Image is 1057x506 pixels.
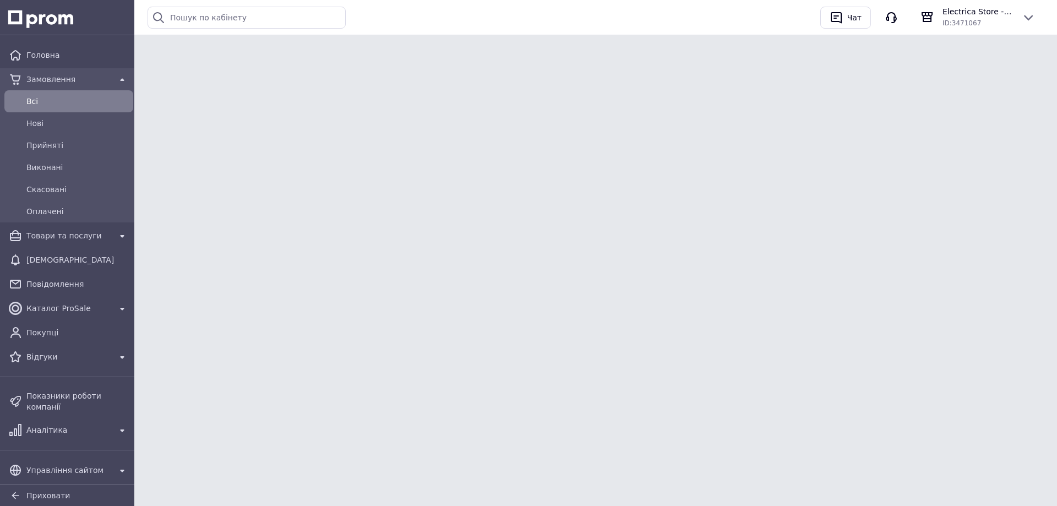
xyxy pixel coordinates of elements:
span: Управління сайтом [26,465,111,476]
button: Чат [820,7,871,29]
span: Виконані [26,162,129,173]
span: Показники роботи компанії [26,390,129,412]
span: Головна [26,50,129,61]
span: Всi [26,96,129,107]
span: Electrica Store - інтернет магазин электрообладнання [942,6,1013,17]
span: Замовлення [26,74,111,85]
div: Чат [845,9,864,26]
input: Пошук по кабінету [148,7,346,29]
span: [DEMOGRAPHIC_DATA] [26,254,129,265]
span: Прийняті [26,140,129,151]
span: Скасовані [26,184,129,195]
span: Оплачені [26,206,129,217]
span: Нові [26,118,129,129]
span: Повідомлення [26,279,129,290]
span: Приховати [26,491,70,500]
span: Аналітика [26,425,111,436]
span: Покупці [26,327,129,338]
span: Каталог ProSale [26,303,111,314]
span: Товари та послуги [26,230,111,241]
span: ID: 3471067 [942,19,981,27]
span: Відгуки [26,351,111,362]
